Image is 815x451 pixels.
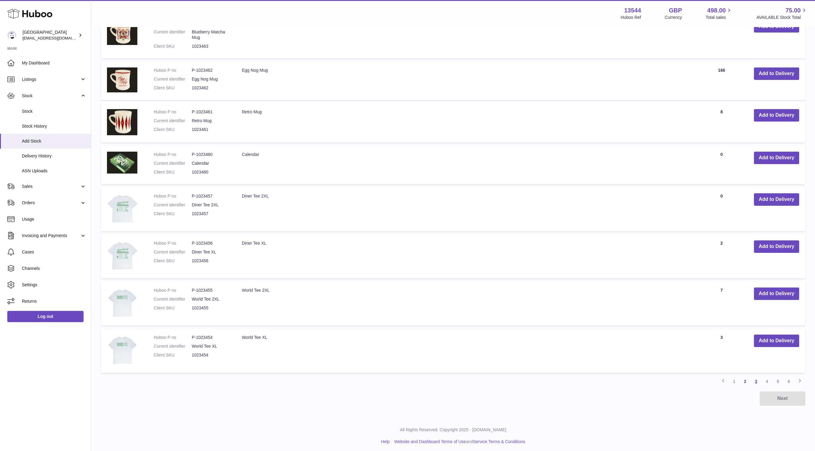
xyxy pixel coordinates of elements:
span: 498.00 [707,6,726,15]
dd: P-1023456 [192,240,230,246]
dd: Diner Tee XL [192,249,230,255]
span: Delivery History [22,153,86,159]
dd: Diner Tee 2XL [192,202,230,208]
button: Add to Delivery [754,335,799,347]
span: Stock [22,93,80,99]
span: AVAILABLE Stock Total [756,15,808,20]
dt: Huboo P no [154,193,192,199]
dt: Client SKU [154,43,192,49]
dt: Huboo P no [154,335,192,340]
dt: Current identifier [154,343,192,349]
td: 2 [695,234,748,278]
span: Stock [22,108,86,114]
span: Settings [22,282,86,288]
img: World Tee XL [107,335,137,365]
span: Add Stock [22,138,86,144]
dd: 1023455 [192,305,230,311]
dt: Huboo P no [154,109,192,115]
a: 4 [762,376,772,387]
dt: Client SKU [154,169,192,175]
li: and [392,439,525,445]
dt: Current identifier [154,118,192,124]
span: 75.00 [786,6,801,15]
strong: GBP [669,6,682,15]
dd: 1023463 [192,43,230,49]
dd: 1023462 [192,85,230,91]
td: 0 [695,187,748,231]
td: 0 [695,146,748,184]
dt: Huboo P no [154,240,192,246]
td: Egg Nog Mug [236,61,695,100]
a: Website and Dashboard Terms of Use [394,439,466,444]
td: Diner Tee XL [236,234,695,278]
button: Add to Delivery [754,193,799,206]
button: Add to Delivery [754,109,799,122]
img: Diner Tee 2XL [107,193,137,224]
dd: 1023461 [192,127,230,133]
td: Calendar [236,146,695,184]
button: Add to Delivery [754,287,799,300]
img: mariana@blankstreet.com [7,31,16,40]
img: Retro Mug [107,109,137,135]
dt: Current identifier [154,202,192,208]
div: [GEOGRAPHIC_DATA] [22,29,77,41]
dd: P-1023454 [192,335,230,340]
span: Channels [22,266,86,271]
dt: Huboo P no [154,152,192,157]
dt: Client SKU [154,305,192,311]
td: World Tee 2XL [236,281,695,326]
dt: Client SKU [154,85,192,91]
td: Diner Tee 2XL [236,187,695,231]
td: 7 [695,281,748,326]
span: Cases [22,249,86,255]
img: World Tee 2XL [107,287,137,318]
p: All Rights Reserved. Copyright 2025 - [DOMAIN_NAME] [96,427,810,433]
span: Sales [22,184,80,189]
dt: Client SKU [154,127,192,133]
button: Add to Delivery [754,152,799,164]
dd: P-1023455 [192,287,230,293]
span: Returns [22,298,86,304]
dt: Current identifier [154,249,192,255]
a: Service Terms & Conditions [473,439,525,444]
dt: Client SKU [154,352,192,358]
a: Help [381,439,390,444]
dt: Huboo P no [154,67,192,73]
dt: Client SKU [154,258,192,264]
span: ASN Uploads [22,168,86,174]
button: Add to Delivery [754,67,799,80]
strong: 13544 [624,6,641,15]
dd: Blueberry Matcha Mug [192,29,230,41]
dd: 1023457 [192,211,230,217]
dd: Retro Mug [192,118,230,124]
dd: Calendar [192,160,230,166]
span: Invoicing and Payments [22,233,80,239]
dt: Current identifier [154,29,192,41]
td: World Tee XL [236,329,695,373]
dt: Current identifier [154,296,192,302]
a: 1 [729,376,740,387]
dt: Client SKU [154,211,192,217]
span: My Dashboard [22,60,86,66]
span: Total sales [706,15,733,20]
img: Calendar [107,152,137,173]
img: Egg Nog Mug [107,67,137,92]
td: 3 [695,329,748,373]
td: 8 [695,103,748,143]
a: 5 [772,376,783,387]
dt: Huboo P no [154,287,192,293]
div: Currency [665,15,682,20]
a: 498.00 Total sales [706,6,733,20]
div: Huboo Ref [621,15,641,20]
dd: 1023454 [192,352,230,358]
dd: World Tee 2XL [192,296,230,302]
span: Listings [22,77,80,82]
a: 3 [751,376,762,387]
a: 2 [740,376,751,387]
dd: P-1023457 [192,193,230,199]
td: Blueberry Matcha Mug [236,14,695,59]
a: 75.00 AVAILABLE Stock Total [756,6,808,20]
img: Blueberry Matcha Mug [107,20,137,45]
dd: P-1023460 [192,152,230,157]
dd: 1023460 [192,169,230,175]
